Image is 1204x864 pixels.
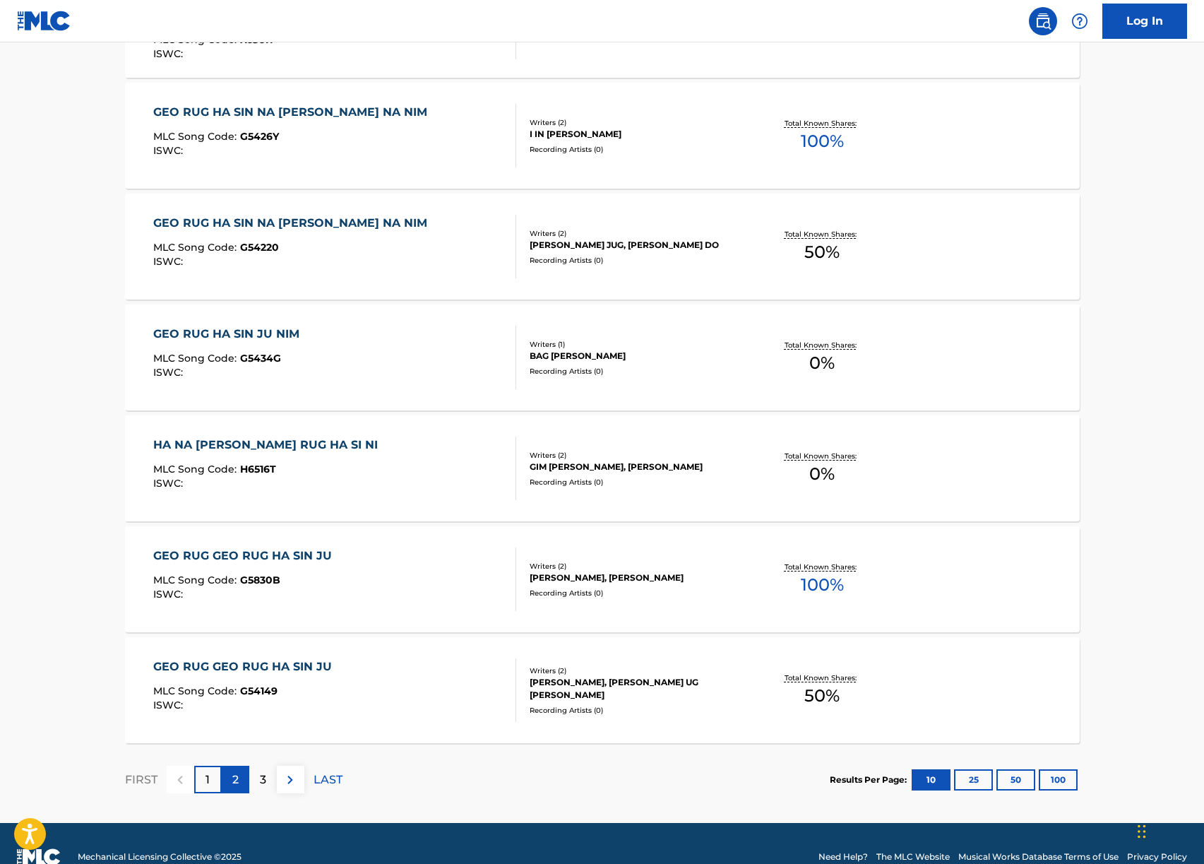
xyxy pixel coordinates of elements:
a: GEO RUG GEO RUG HA SIN JUMLC Song Code:G54149ISWC:Writers (2)[PERSON_NAME], [PERSON_NAME] UG [PER... [125,637,1080,743]
a: Public Search [1029,7,1057,35]
div: Recording Artists ( 0 ) [530,705,743,716]
p: Total Known Shares: [785,562,860,572]
span: ISWC : [153,47,186,60]
div: 드래그 [1138,810,1146,853]
span: MLC Song Code : [153,241,240,254]
a: GEO RUG HA SIN JU NIMMLC Song Code:G5434GISWC:Writers (1)BAG [PERSON_NAME]Recording Artists (0)To... [125,304,1080,410]
span: MLC Song Code : [153,685,240,697]
div: Recording Artists ( 0 ) [530,477,743,487]
div: 채팅 위젯 [1133,796,1204,864]
span: G5426Y [240,130,279,143]
div: GIM [PERSON_NAME], [PERSON_NAME] [530,461,743,473]
span: H6516T [240,463,276,475]
div: Recording Artists ( 0 ) [530,255,743,266]
p: 3 [260,771,266,788]
p: 1 [205,771,210,788]
a: HA NA [PERSON_NAME] RUG HA SI NIMLC Song Code:H6516TISWC:Writers (2)GIM [PERSON_NAME], [PERSON_NA... [125,415,1080,521]
img: right [282,771,299,788]
a: The MLC Website [876,851,950,863]
p: Total Known Shares: [785,229,860,239]
span: 0 % [809,350,835,376]
div: [PERSON_NAME], [PERSON_NAME] [530,572,743,584]
img: search [1035,13,1051,30]
div: GEO RUG HA SIN NA [PERSON_NAME] NA NIM [153,215,434,232]
span: 100 % [801,129,844,154]
span: MLC Song Code : [153,352,240,365]
span: G54149 [240,685,278,697]
div: Writers ( 2 ) [530,665,743,676]
span: G5434G [240,352,281,365]
a: Log In [1102,4,1187,39]
span: MLC Song Code : [153,463,240,475]
button: 10 [912,769,950,791]
div: Recording Artists ( 0 ) [530,366,743,377]
a: Musical Works Database Terms of Use [958,851,1119,863]
p: Total Known Shares: [785,340,860,350]
div: Writers ( 2 ) [530,561,743,572]
button: 100 [1039,769,1078,791]
p: Results Per Page: [830,774,910,786]
span: 0 % [809,461,835,487]
div: GEO RUG GEO RUG HA SIN JU [153,548,339,564]
span: MLC Song Code : [153,130,240,143]
div: [PERSON_NAME] JUG, [PERSON_NAME] DO [530,239,743,251]
div: Recording Artists ( 0 ) [530,588,743,598]
span: Mechanical Licensing Collective © 2025 [78,851,242,863]
img: MLC Logo [17,11,71,31]
div: Writers ( 2 ) [530,450,743,461]
div: Recording Artists ( 0 ) [530,144,743,155]
span: 50 % [804,683,840,709]
div: HA NA [PERSON_NAME] RUG HA SI NI [153,437,385,454]
span: 100 % [801,572,844,598]
span: ISWC : [153,366,186,379]
p: Total Known Shares: [785,673,860,683]
span: ISWC : [153,699,186,711]
iframe: Chat Widget [1133,796,1204,864]
span: ISWC : [153,588,186,600]
span: ISWC : [153,477,186,490]
div: Writers ( 1 ) [530,339,743,350]
a: Need Help? [818,851,868,863]
div: Writers ( 2 ) [530,117,743,128]
div: GEO RUG GEO RUG HA SIN JU [153,658,339,675]
span: G5830B [240,574,280,586]
div: GEO RUG HA SIN JU NIM [153,326,306,343]
div: Writers ( 2 ) [530,228,743,239]
img: help [1071,13,1088,30]
a: Privacy Policy [1127,851,1187,863]
a: GEO RUG HA SIN NA [PERSON_NAME] NA NIMMLC Song Code:G54220ISWC:Writers (2)[PERSON_NAME] JUG, [PER... [125,194,1080,300]
button: 25 [954,769,993,791]
div: GEO RUG HA SIN NA [PERSON_NAME] NA NIM [153,104,434,121]
span: G54220 [240,241,279,254]
div: I IN [PERSON_NAME] [530,128,743,141]
span: 50 % [804,239,840,265]
div: [PERSON_NAME], [PERSON_NAME] UG [PERSON_NAME] [530,676,743,702]
p: LAST [314,771,342,788]
a: GEO RUG GEO RUG HA SIN JUMLC Song Code:G5830BISWC:Writers (2)[PERSON_NAME], [PERSON_NAME]Recordin... [125,526,1080,632]
p: Total Known Shares: [785,451,860,461]
span: MLC Song Code : [153,574,240,586]
span: ISWC : [153,255,186,268]
p: Total Known Shares: [785,118,860,129]
div: Help [1066,7,1094,35]
button: 50 [996,769,1035,791]
div: BAG [PERSON_NAME] [530,350,743,362]
a: GEO RUG HA SIN NA [PERSON_NAME] NA NIMMLC Song Code:G5426YISWC:Writers (2)I IN [PERSON_NAME]Recor... [125,83,1080,189]
p: 2 [232,771,239,788]
span: ISWC : [153,144,186,157]
p: FIRST [125,771,157,788]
